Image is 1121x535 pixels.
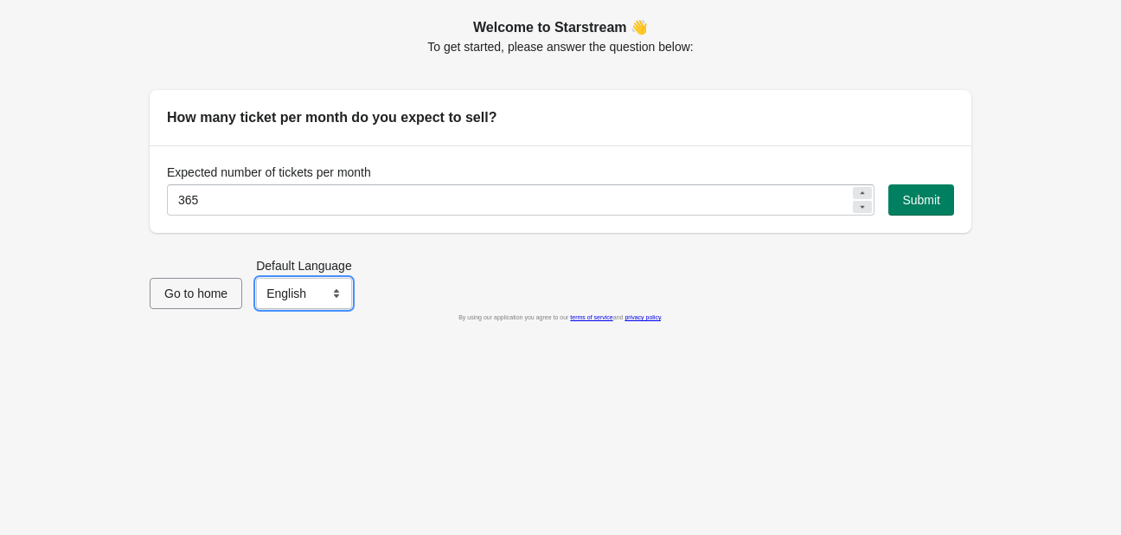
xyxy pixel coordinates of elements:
a: privacy policy [625,314,661,320]
div: By using our application you agree to our and . [150,309,971,326]
span: Submit [902,193,940,207]
span: Go to home [164,287,227,300]
a: Go to home [150,287,242,300]
h2: How many ticket per month do you expect to sell? [167,107,954,128]
button: Submit [888,184,954,216]
label: Default Language [256,257,352,274]
h2: Welcome to Starstream 👋 [150,17,971,38]
a: terms of service [570,314,612,320]
button: Go to home [150,278,242,309]
label: Expected number of tickets per month [167,164,371,181]
div: To get started, please answer the question below: [150,17,971,55]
